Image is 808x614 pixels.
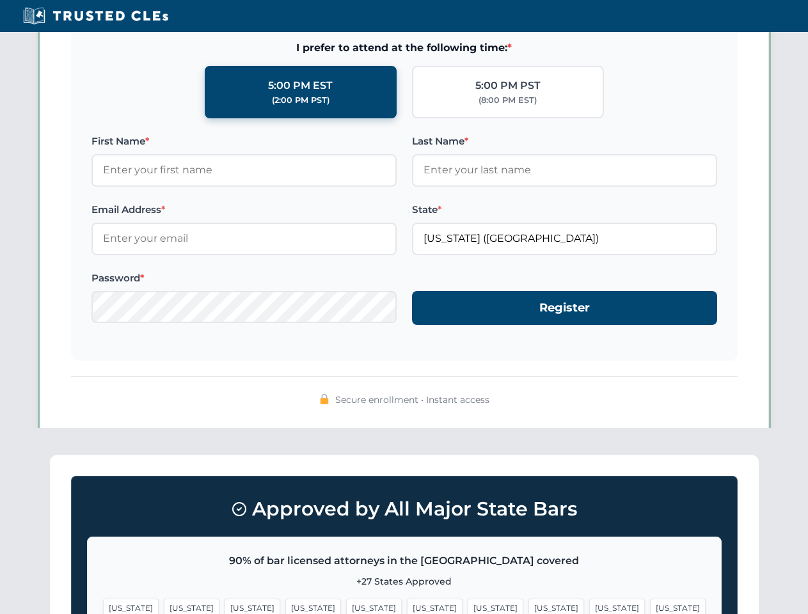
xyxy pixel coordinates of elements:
[19,6,172,26] img: Trusted CLEs
[475,77,541,94] div: 5:00 PM PST
[268,77,333,94] div: 5:00 PM EST
[87,492,722,526] h3: Approved by All Major State Bars
[91,202,397,217] label: Email Address
[412,134,717,149] label: Last Name
[272,94,329,107] div: (2:00 PM PST)
[335,393,489,407] span: Secure enrollment • Instant access
[91,134,397,149] label: First Name
[91,40,717,56] span: I prefer to attend at the following time:
[91,271,397,286] label: Password
[319,394,329,404] img: 🔒
[412,202,717,217] label: State
[103,553,706,569] p: 90% of bar licensed attorneys in the [GEOGRAPHIC_DATA] covered
[412,291,717,325] button: Register
[103,574,706,588] p: +27 States Approved
[412,154,717,186] input: Enter your last name
[479,94,537,107] div: (8:00 PM EST)
[91,154,397,186] input: Enter your first name
[91,223,397,255] input: Enter your email
[412,223,717,255] input: Florida (FL)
